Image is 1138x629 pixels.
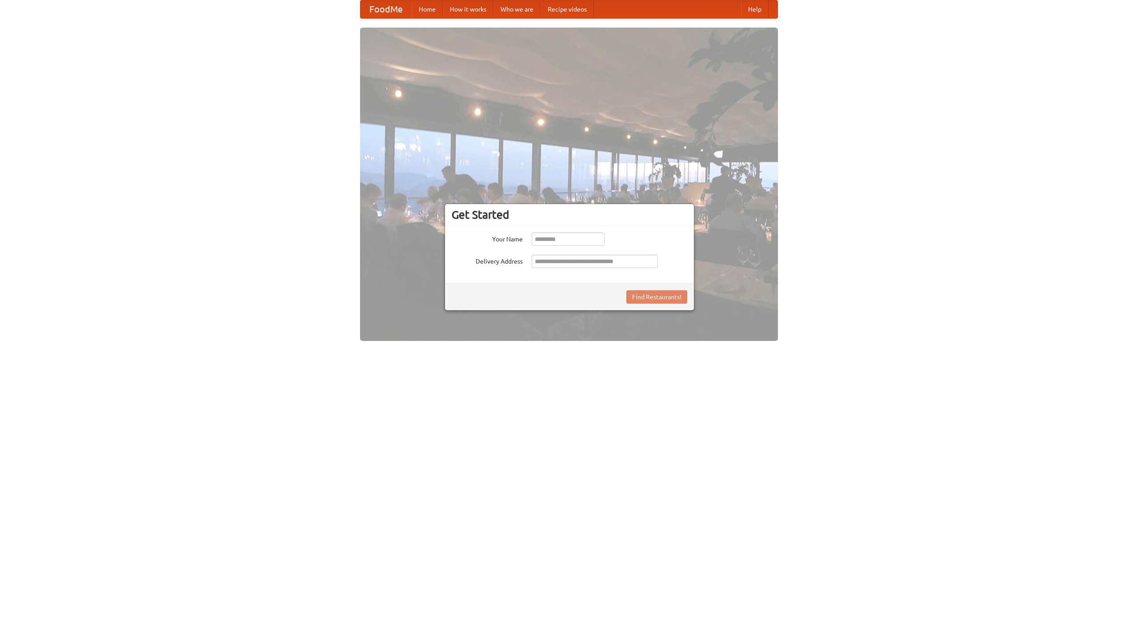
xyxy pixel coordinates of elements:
label: Your Name [452,232,523,244]
a: How it works [443,0,493,18]
a: Recipe videos [541,0,594,18]
a: Help [741,0,769,18]
button: Find Restaurants! [626,290,687,304]
a: Who we are [493,0,541,18]
label: Delivery Address [452,255,523,266]
a: FoodMe [361,0,412,18]
h3: Get Started [452,208,687,221]
a: Home [412,0,443,18]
